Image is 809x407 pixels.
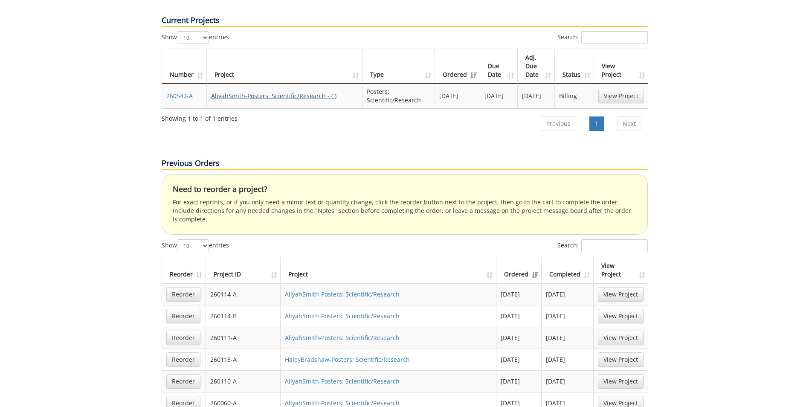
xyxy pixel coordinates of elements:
label: Search: [557,239,648,252]
td: [DATE] [496,349,542,370]
a: Reorder [166,331,200,345]
td: [DATE] [480,84,518,108]
td: 260110-A [206,370,281,392]
div: Showing 1 to 1 of 1 entries [162,111,238,123]
a: AliyahSmith-Posters: Scientific/Research [285,334,400,342]
a: Next [617,116,641,131]
input: Search: [581,239,648,252]
td: 260113-A [206,349,281,370]
th: Due Date: activate to sort column ascending [480,49,518,84]
a: View Project [598,352,644,367]
th: Ordered: activate to sort column ascending [435,49,480,84]
th: Project: activate to sort column ascending [207,49,363,84]
td: 260114-B [206,305,281,327]
a: Reorder [166,374,200,389]
td: [DATE] [542,370,594,392]
th: Number: activate to sort column ascending [162,49,207,84]
a: 260542-A [166,92,193,100]
td: 260114-A [206,283,281,305]
th: Reorder: activate to sort column ascending [162,257,206,283]
td: [DATE] [542,349,594,370]
a: View Project [598,331,644,345]
td: [DATE] [496,327,542,349]
label: Show entries [162,239,229,252]
a: 1 [589,116,604,131]
a: Previous [541,116,576,131]
p: Current Projects [162,15,648,27]
a: View Project [598,89,644,103]
a: AliyahSmith-Posters: Scientific/Research [285,290,400,298]
td: 260111-A [206,327,281,349]
h4: Need to reorder a project? [173,185,637,194]
td: [DATE] [496,370,542,392]
select: Showentries [177,239,209,252]
a: AliyahSmith-Posters: Scientific/Research [285,377,400,385]
label: Show entries [162,31,229,44]
select: Showentries [177,31,209,44]
th: Type: activate to sort column ascending [362,49,435,84]
th: Ordered: activate to sort column ascending [496,257,542,283]
a: View Project [598,287,644,302]
td: [DATE] [496,283,542,305]
td: Billing [555,84,594,108]
a: View Project [598,374,644,389]
td: Posters: Scientific/Research [362,84,435,108]
label: Search: [557,31,648,44]
p: For exact reprints, or if you only need a minor text or quantity change, click the reorder button... [173,198,637,224]
a: AliyahSmith-Posters: Scientific/Research - ( ) [211,92,336,100]
th: Status: activate to sort column ascending [555,49,594,84]
th: Project: activate to sort column ascending [281,257,496,283]
th: Project ID: activate to sort column ascending [206,257,281,283]
a: Reorder [166,309,200,323]
a: Reorder [166,287,200,302]
a: HaleyBradshaw-Posters: Scientific/Research [285,355,410,363]
th: Adj. Due Date: activate to sort column ascending [518,49,555,84]
p: Previous Orders [162,158,648,170]
a: AliyahSmith-Posters: Scientific/Research [285,399,400,407]
td: [DATE] [542,305,594,327]
td: [DATE] [542,327,594,349]
td: [DATE] [435,84,480,108]
td: [DATE] [496,305,542,327]
th: View Project: activate to sort column ascending [594,257,648,283]
td: [DATE] [542,283,594,305]
a: Reorder [166,352,200,367]
a: View Project [598,309,644,323]
th: View Project: activate to sort column ascending [594,49,648,84]
a: AliyahSmith-Posters: Scientific/Research [285,312,400,320]
th: Completed: activate to sort column ascending [542,257,594,283]
input: Search: [581,31,648,44]
td: [DATE] [518,84,555,108]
